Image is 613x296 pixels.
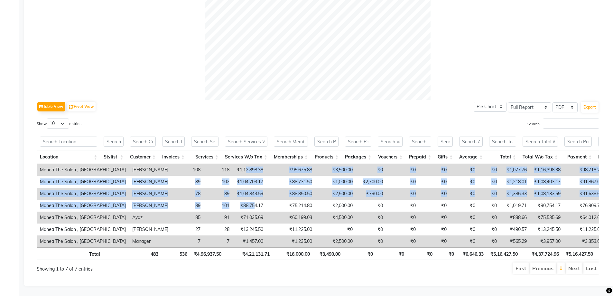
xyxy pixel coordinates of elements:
[37,164,129,176] td: Manea The Salon , [GEOGRAPHIC_DATA]
[313,247,344,260] th: ₹3,490.00
[419,235,450,247] td: ₹0
[47,119,69,129] select: Showentries
[127,150,159,164] th: Customer: activate to sort column ascending
[225,137,267,147] input: Search Services W/o Tax
[434,150,456,164] th: Gifts: activate to sort column ascending
[129,247,162,260] th: 483
[478,176,500,188] td: ₹0
[233,164,266,176] td: ₹1,12,898.38
[564,176,606,188] td: ₹91,867.09
[188,150,222,164] th: Services: activate to sort column ascending
[266,224,315,235] td: ₹11,225.00
[386,164,419,176] td: ₹0
[129,212,172,224] td: Ayaz
[356,224,386,235] td: ₹0
[129,176,172,188] td: [PERSON_NAME]
[530,188,564,200] td: ₹1,08,133.59
[450,176,478,188] td: ₹0
[419,212,450,224] td: ₹0
[345,137,371,147] input: Search Packages
[386,176,419,188] td: ₹0
[342,150,375,164] th: Packages: activate to sort column ascending
[564,224,606,235] td: ₹11,225.00
[486,150,519,164] th: Total: activate to sort column ascending
[204,176,233,188] td: 102
[162,137,185,147] input: Search Invoices
[233,188,266,200] td: ₹1,04,843.59
[419,164,450,176] td: ₹0
[37,176,129,188] td: Manea The Salon , [GEOGRAPHIC_DATA]
[204,235,233,247] td: 7
[129,164,172,176] td: [PERSON_NAME]
[233,212,266,224] td: ₹71,035.69
[129,235,172,247] td: Manager
[564,235,606,247] td: ₹3,353.65
[233,200,266,212] td: ₹88,754.17
[37,212,129,224] td: Manea The Salon , [GEOGRAPHIC_DATA]
[67,102,96,111] button: Pivot View
[344,247,376,260] th: ₹0
[172,224,204,235] td: 27
[500,235,530,247] td: ₹565.29
[191,137,218,147] input: Search Services
[500,164,530,176] td: ₹1,077.76
[315,200,356,212] td: ₹2,000.00
[438,137,453,147] input: Search Gifts
[459,137,483,147] input: Search Average
[37,262,265,272] div: Showing 1 to 7 of 7 entries
[450,235,478,247] td: ₹0
[266,164,315,176] td: ₹95,675.88
[419,200,450,212] td: ₹0
[500,188,530,200] td: ₹1,386.33
[543,119,599,129] input: Search:
[562,247,596,260] th: ₹5,16,427.50
[523,137,558,147] input: Search Total W/o Tax
[500,212,530,224] td: ₹888.66
[386,200,419,212] td: ₹0
[37,188,129,200] td: Manea The Salon , [GEOGRAPHIC_DATA]
[530,200,564,212] td: ₹90,754.17
[129,200,172,212] td: [PERSON_NAME]
[519,150,561,164] th: Total W/o Tax: activate to sort column ascending
[172,212,204,224] td: 85
[204,224,233,235] td: 28
[478,212,500,224] td: ₹0
[386,188,419,200] td: ₹0
[204,200,233,212] td: 101
[378,137,403,147] input: Search Vouchers
[419,188,450,200] td: ₹0
[450,212,478,224] td: ₹0
[406,150,434,164] th: Prepaid: activate to sort column ascending
[104,137,123,147] input: Search Stylist
[375,150,406,164] th: Vouchers: activate to sort column ascending
[266,176,315,188] td: ₹88,731.50
[37,235,129,247] td: Manea The Salon , [GEOGRAPHIC_DATA]
[478,224,500,235] td: ₹0
[271,150,311,164] th: Memberships: activate to sort column ascending
[419,176,450,188] td: ₹0
[559,265,562,271] a: 1
[225,247,273,260] th: ₹4,21,131.71
[233,224,266,235] td: ₹13,245.50
[37,150,100,164] th: Location: activate to sort column ascending
[314,137,339,147] input: Search Products
[478,200,500,212] td: ₹0
[478,164,500,176] td: ₹0
[581,102,599,113] button: Export
[386,212,419,224] td: ₹0
[356,176,386,188] td: ₹2,700.00
[315,164,356,176] td: ₹3,500.00
[172,235,204,247] td: 7
[315,176,356,188] td: ₹1,000.00
[266,200,315,212] td: ₹75,214.80
[37,247,103,260] th: Total
[172,200,204,212] td: 89
[561,150,595,164] th: Payment: activate to sort column ascending
[315,188,356,200] td: ₹2,500.00
[266,212,315,224] td: ₹60,199.03
[274,137,308,147] input: Search Memberships
[266,188,315,200] td: ₹88,850.50
[376,247,407,260] th: ₹0
[409,137,431,147] input: Search Prepaid
[450,188,478,200] td: ₹0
